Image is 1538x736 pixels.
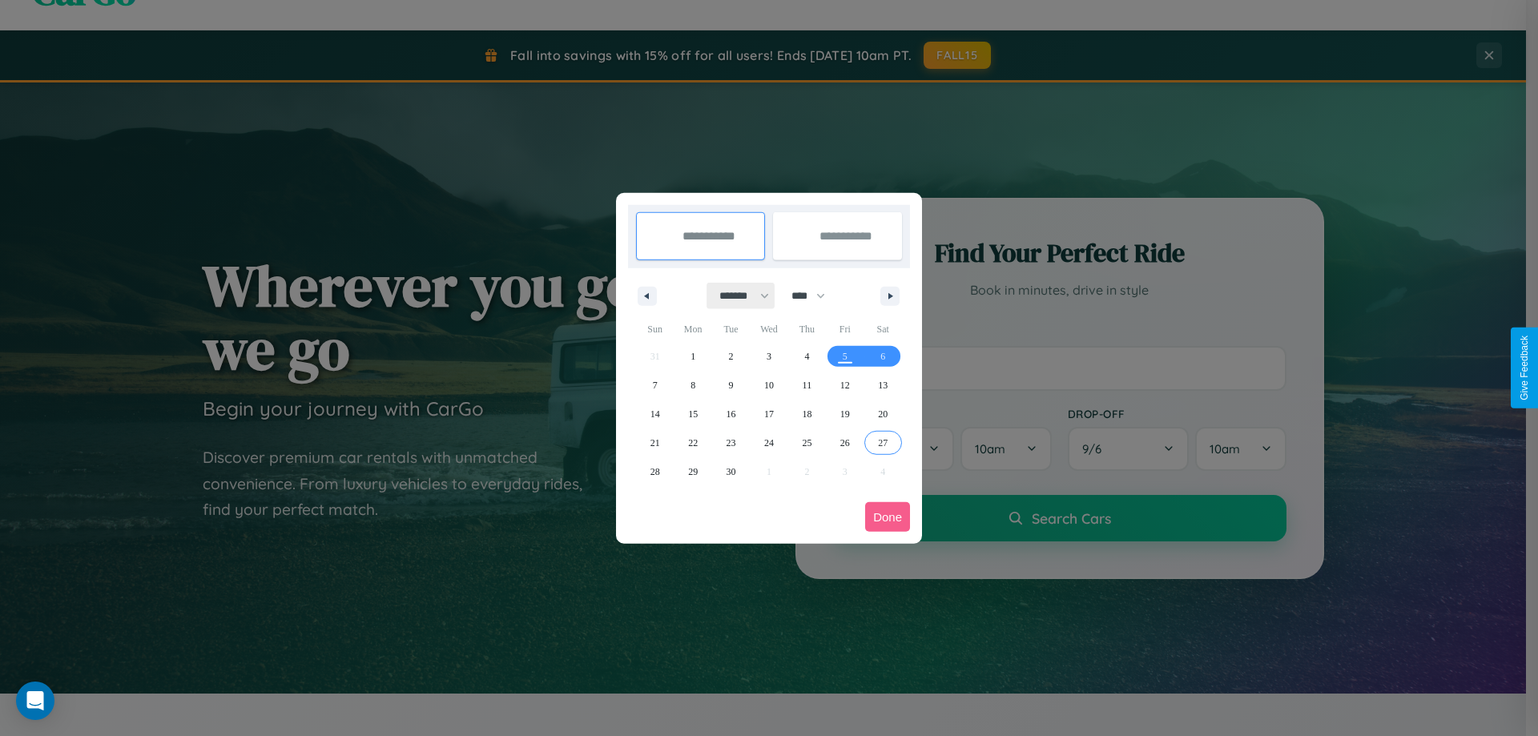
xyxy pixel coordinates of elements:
span: 4 [804,342,809,371]
span: 20 [878,400,888,428]
button: 27 [864,428,902,457]
button: 15 [674,400,711,428]
span: 9 [729,371,734,400]
span: 10 [764,371,774,400]
button: 13 [864,371,902,400]
button: 29 [674,457,711,486]
button: 8 [674,371,711,400]
button: 10 [750,371,787,400]
span: 12 [840,371,850,400]
span: 5 [843,342,848,371]
span: 29 [688,457,698,486]
button: 1 [674,342,711,371]
span: Thu [788,316,826,342]
button: 20 [864,400,902,428]
button: Done [865,502,910,532]
span: 19 [840,400,850,428]
span: Mon [674,316,711,342]
span: 14 [650,400,660,428]
span: Fri [826,316,864,342]
button: 12 [826,371,864,400]
span: 15 [688,400,698,428]
span: 6 [880,342,885,371]
button: 4 [788,342,826,371]
span: 7 [653,371,658,400]
span: 26 [840,428,850,457]
button: 23 [712,428,750,457]
button: 16 [712,400,750,428]
span: 18 [802,400,811,428]
span: 21 [650,428,660,457]
span: Tue [712,316,750,342]
button: 21 [636,428,674,457]
button: 26 [826,428,864,457]
button: 6 [864,342,902,371]
button: 22 [674,428,711,457]
button: 19 [826,400,864,428]
button: 7 [636,371,674,400]
button: 28 [636,457,674,486]
span: 22 [688,428,698,457]
button: 25 [788,428,826,457]
button: 3 [750,342,787,371]
span: 28 [650,457,660,486]
span: 11 [803,371,812,400]
span: 16 [727,400,736,428]
span: 1 [690,342,695,371]
button: 2 [712,342,750,371]
span: 8 [690,371,695,400]
span: Sat [864,316,902,342]
span: 24 [764,428,774,457]
button: 11 [788,371,826,400]
span: 27 [878,428,888,457]
span: 13 [878,371,888,400]
button: 18 [788,400,826,428]
span: 25 [802,428,811,457]
button: 30 [712,457,750,486]
span: Wed [750,316,787,342]
div: Open Intercom Messenger [16,682,54,720]
span: 30 [727,457,736,486]
button: 17 [750,400,787,428]
button: 9 [712,371,750,400]
span: 3 [767,342,771,371]
button: 14 [636,400,674,428]
span: Sun [636,316,674,342]
button: 5 [826,342,864,371]
span: 2 [729,342,734,371]
div: Give Feedback [1519,336,1530,400]
span: 17 [764,400,774,428]
span: 23 [727,428,736,457]
button: 24 [750,428,787,457]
